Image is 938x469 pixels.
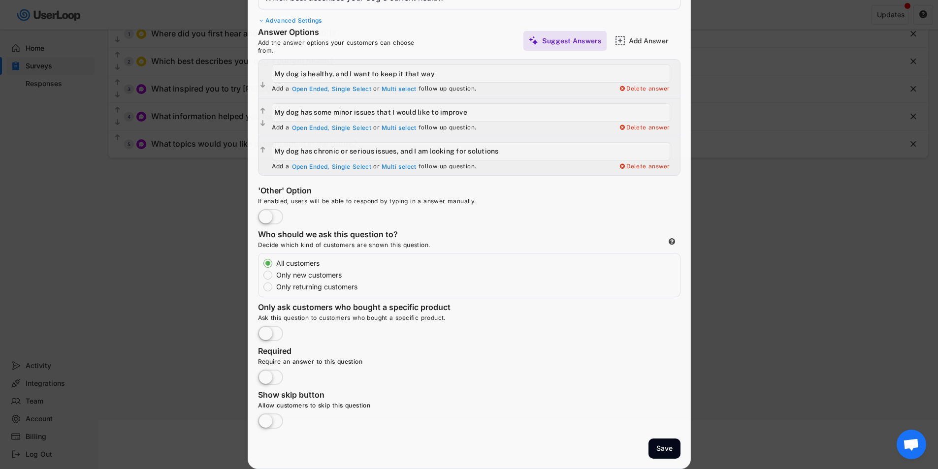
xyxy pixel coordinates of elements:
div: Delete answer [619,163,670,171]
img: MagicMajor%20%28Purple%29.svg [528,35,539,46]
div: follow up question. [419,85,477,93]
div: follow up question. [419,163,477,171]
div: Delete answer [619,85,670,93]
div: Open chat [897,430,926,459]
div: Add a [272,85,290,93]
div: Ask this question to customers who bought a specific product. [258,314,680,326]
button:  [259,80,267,90]
div: Decide which kind of customers are shown this question. [258,241,504,253]
div: or [373,163,380,171]
div: Open Ended, [292,163,330,171]
div: Required [258,346,455,358]
input: My dog has chronic or serious issues, and I am looking for solutions [272,142,670,160]
input: My dog is healthy, and I want to keep it that way [272,64,670,83]
div: Add a [272,163,290,171]
div: Single Select [332,85,371,93]
label: Only new customers [273,272,680,279]
label: Only returning customers [273,283,680,290]
div: Delete answer [619,124,670,132]
text:  [260,146,265,154]
div: Show skip button [258,390,455,402]
div: 'Other' Option [258,186,455,197]
label: All customers [273,260,680,267]
div: Suggest Answers [542,36,602,45]
button: Save [648,438,680,459]
div: Open Ended, [292,85,330,93]
div: Multi select [382,163,417,171]
div: Only ask customers who bought a specific product [258,302,455,314]
div: Allow customers to skip this question [258,402,553,413]
div: Answer Options [258,27,406,39]
text:  [260,119,265,127]
div: Add the answer options your customers can choose from. [258,39,430,54]
button:  [259,106,267,116]
div: Add Answer [629,36,678,45]
img: AddMajor.svg [615,35,625,46]
div: Single Select [332,124,371,132]
div: or [373,85,380,93]
div: Advanced Settings [258,17,680,25]
div: Multi select [382,85,417,93]
button:  [259,119,267,128]
div: Multi select [382,124,417,132]
text:  [260,81,265,89]
div: Open Ended, [292,124,330,132]
div: Who should we ask this question to? [258,229,455,241]
div: follow up question. [419,124,477,132]
div: or [373,124,380,132]
div: Require an answer to this question [258,358,553,370]
div: If enabled, users will be able to respond by typing in a answer manually. [258,197,553,209]
text:  [260,107,265,115]
div: Single Select [332,163,371,171]
div: Add a [272,124,290,132]
input: My dog has some minor issues that I would like to improve [272,103,670,122]
button:  [259,145,267,155]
